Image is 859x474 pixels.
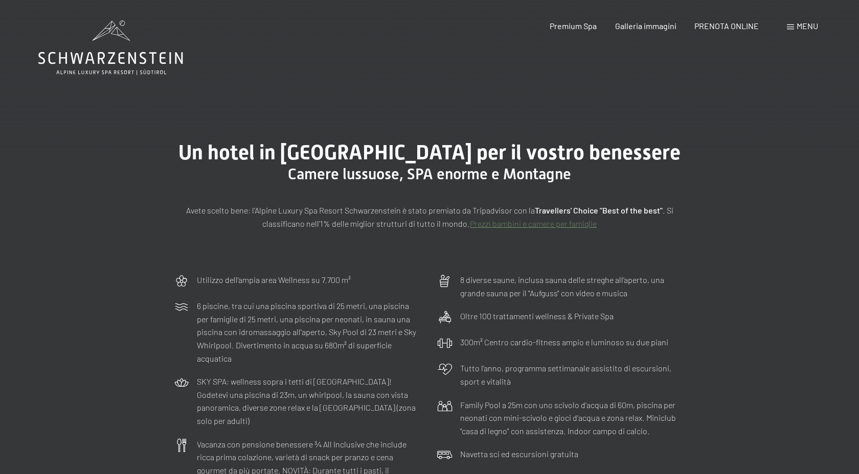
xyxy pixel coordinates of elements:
strong: Travellers' Choice "Best of the best" [535,205,663,215]
a: PRENOTA ONLINE [694,21,759,31]
a: Premium Spa [550,21,597,31]
p: SKY SPA: wellness sopra i tetti di [GEOGRAPHIC_DATA]! Godetevi una piscina di 23m, un whirlpool, ... [197,375,422,427]
p: 8 diverse saune, inclusa sauna delle streghe all’aperto, una grande sauna per il "Aufguss" con vi... [460,273,685,299]
p: Avete scelto bene: l’Alpine Luxury Spa Resort Schwarzenstein è stato premiato da Tripadvisor con ... [174,204,685,230]
a: Prezzi bambini e camere per famiglie [470,219,597,228]
p: 6 piscine, tra cui una piscina sportiva di 25 metri, una piscina per famiglie di 25 metri, una pi... [197,299,422,365]
a: Galleria immagini [615,21,676,31]
p: 300m² Centro cardio-fitness ampio e luminoso su due piani [460,336,668,349]
p: Tutto l’anno, programma settimanale assistito di escursioni, sport e vitalità [460,362,685,388]
span: Un hotel in [GEOGRAPHIC_DATA] per il vostro benessere [178,140,681,164]
span: Menu [797,21,818,31]
p: Utilizzo dell‘ampia area Wellness su 7.700 m² [197,273,351,287]
span: Camere lussuose, SPA enorme e Montagne [288,165,571,183]
p: Navetta sci ed escursioni gratuita [460,447,578,461]
p: Family Pool a 25m con uno scivolo d'acqua di 60m, piscina per neonati con mini-scivolo e gioci d'... [460,398,685,438]
p: Oltre 100 trattamenti wellness & Private Spa [460,310,614,323]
